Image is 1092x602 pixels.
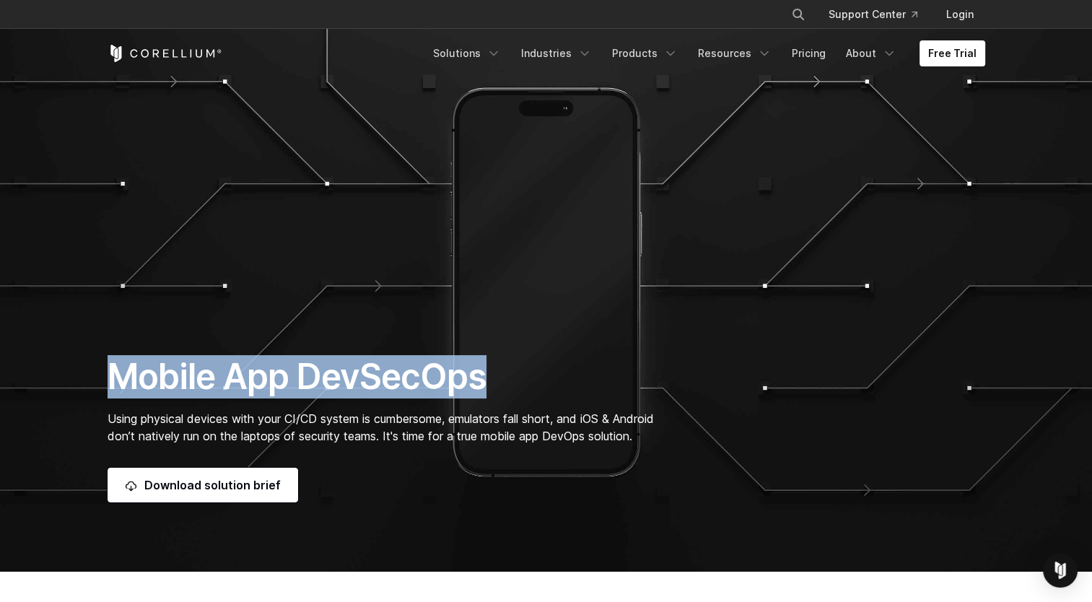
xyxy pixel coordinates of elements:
a: Download solution brief [108,468,298,502]
a: Free Trial [920,40,985,66]
a: Solutions [424,40,510,66]
div: Navigation Menu [774,1,985,27]
a: About [837,40,905,66]
button: Search [785,1,811,27]
div: Navigation Menu [424,40,985,66]
a: Resources [689,40,780,66]
a: Industries [512,40,600,66]
a: Products [603,40,686,66]
a: Support Center [817,1,929,27]
span: Using physical devices with your CI/CD system is cumbersome, emulators fall short, and iOS & Andr... [108,411,654,443]
div: Open Intercom Messenger [1043,553,1078,588]
h1: Mobile App DevSecOps [108,355,683,398]
a: Pricing [783,40,834,66]
a: Corellium Home [108,45,222,62]
a: Login [935,1,985,27]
